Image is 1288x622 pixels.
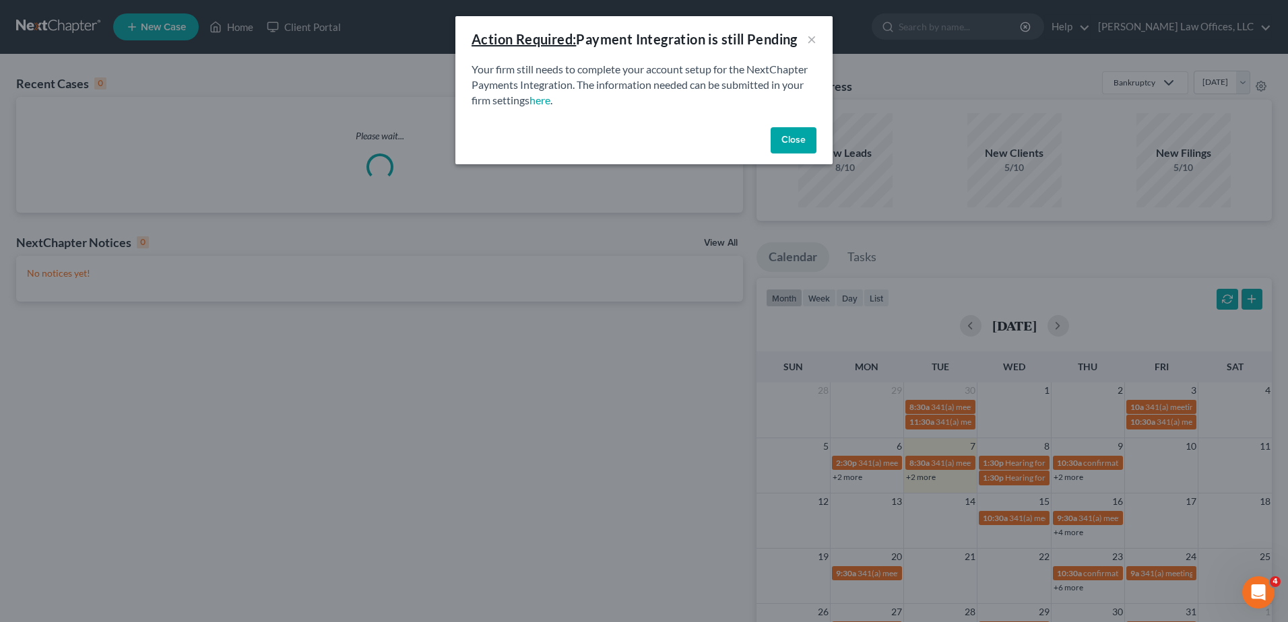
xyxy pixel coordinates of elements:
iframe: Intercom live chat [1242,576,1275,609]
span: 4 [1270,576,1281,587]
a: here [529,94,550,106]
u: Action Required: [472,31,576,47]
button: × [807,31,816,47]
p: Your firm still needs to complete your account setup for the NextChapter Payments Integration. Th... [472,62,816,108]
div: Payment Integration is still Pending [472,30,798,48]
button: Close [771,127,816,154]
